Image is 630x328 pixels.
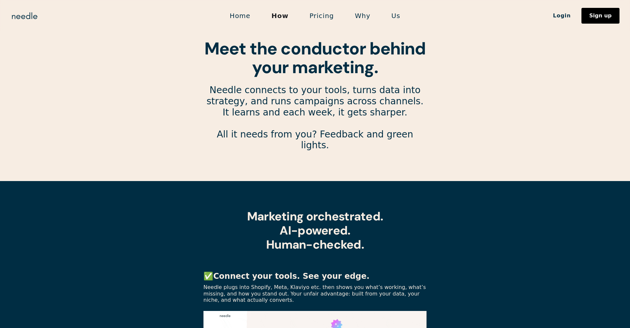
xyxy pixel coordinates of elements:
p: Needle connects to your tools, turns data into strategy, and runs campaigns across channels. It l... [203,85,427,162]
a: How [261,9,299,23]
strong: Connect your tools. See your edge. [213,272,369,281]
strong: Marketing orchestrated. AI-powered. Human-checked. [247,209,383,252]
strong: Meet the conductor behind your marketing. [204,37,425,78]
a: Pricing [299,9,344,23]
a: Why [345,9,381,23]
a: Sign up [581,8,619,24]
div: Sign up [589,13,612,18]
p: ✅ [203,271,427,281]
p: Needle plugs into Shopify, Meta, Klaviyo etc. then shows you what’s working, what’s missing, and ... [203,284,427,303]
a: Us [381,9,411,23]
a: Login [542,10,581,21]
a: Home [219,9,261,23]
